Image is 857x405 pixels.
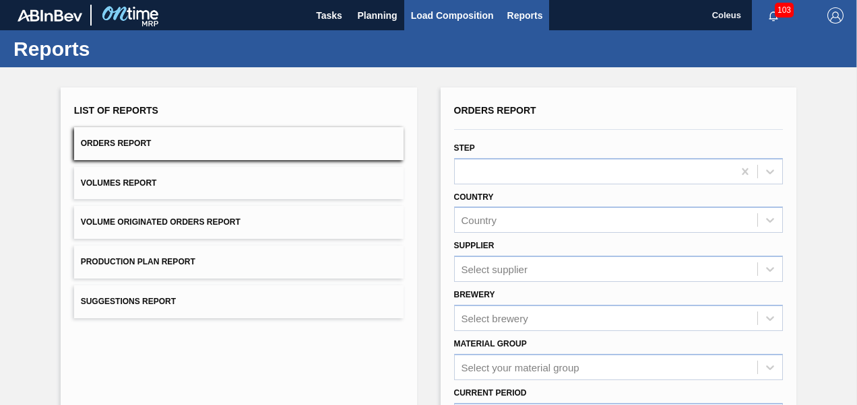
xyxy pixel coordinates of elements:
button: Production Plan Report [74,246,404,279]
img: TNhmsLtSVTkK8tSr43FrP2fwEKptu5GPRR3wAAAABJRU5ErkJggg== [18,9,82,22]
span: Orders Report [81,139,152,148]
img: Logout [827,7,844,24]
label: Material Group [454,339,527,348]
button: Volumes Report [74,167,404,200]
span: 103 [775,3,794,17]
h1: Reports [13,41,253,57]
label: Supplier [454,241,495,250]
button: Orders Report [74,127,404,160]
div: Select supplier [462,264,528,275]
span: Volume Originated Orders Report [81,217,241,227]
span: Reports [507,7,543,24]
label: Step [454,143,475,153]
div: Country [462,215,497,226]
span: List of Reports [74,105,158,116]
div: Select your material group [462,361,579,373]
div: Select brewery [462,312,528,324]
label: Country [454,192,494,202]
label: Brewery [454,290,495,299]
span: Production Plan Report [81,257,195,266]
span: Tasks [315,7,344,24]
span: Suggestions Report [81,297,176,306]
label: Current Period [454,388,527,398]
button: Suggestions Report [74,285,404,318]
span: Orders Report [454,105,536,116]
span: Load Composition [411,7,494,24]
span: Planning [358,7,398,24]
button: Notifications [752,6,795,25]
span: Volumes Report [81,178,157,188]
button: Volume Originated Orders Report [74,206,404,239]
